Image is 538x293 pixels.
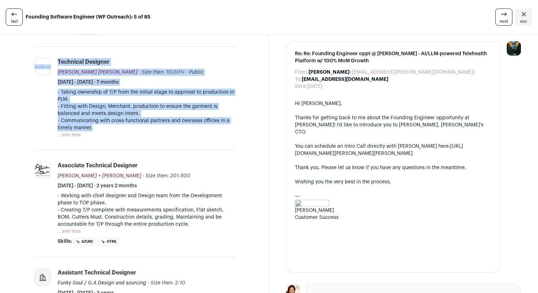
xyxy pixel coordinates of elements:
[58,281,146,286] span: Funky Soul / G.A Design and sourcing
[515,9,532,26] a: Close
[35,64,51,69] img: c4fa7cd0146da0541e2d56b221c3e2e1a5179f062b414a630e40e16360f51264.png
[295,178,492,185] div: Wishing you the very best in the process,
[35,162,51,178] img: a319926e3c0936525383b91f631253282abfb65e80b06d74cf0fca6f6e196685.jpg
[302,77,388,82] b: [EMAIL_ADDRESS][DOMAIN_NAME]
[58,131,81,138] button: ...see less
[295,100,492,107] div: Hi [PERSON_NAME],
[58,182,137,189] span: [DATE] - [DATE] · 2 years 2 months
[143,173,190,178] span: · Size then: 201-500
[6,9,23,26] a: last
[295,207,492,214] div: [PERSON_NAME]
[295,69,308,76] dt: From:
[58,269,136,277] div: Assistant Technical Designer
[295,50,492,64] span: Re: Re: Founding Engineer oppt @ [PERSON_NAME] - AI/LLM-powered Telehealth Platform w/ 100% MoM G...
[58,228,81,235] button: ...see less
[148,281,185,286] span: · Size then: 2-10
[11,19,18,24] span: last
[58,58,110,66] div: Technical Designer
[307,83,322,90] dd: [DATE]
[58,117,234,131] p: - Communicating with cross-functional partners and overseas offices in a timely manner.
[295,164,492,171] div: Thank you. Please let us know if you have any questions in the meantime.
[295,214,492,221] div: Customer Success
[295,200,329,207] img: AD_4nXfN_Wdbo-9dN62kpSIH8EszFLdSX9Ee2SmTdSe9uclOz2fvlvqi_K2NFv-j8qjgcrqPyhWTkoaG637ThTiP2dTyvP11O...
[139,70,185,75] span: · Size then: 10,001+
[295,143,492,157] div: You can schedule an Intro Call directly with [PERSON_NAME] here:
[295,114,492,136] div: Thanks for getting back to me about the Founding Engineer opportunity at [PERSON_NAME]! I'd like ...
[26,14,151,21] strong: Founding Software Engineer (WF Outreach): 5 of 85
[295,83,307,90] dt: Sent:
[507,41,521,56] img: 12031951-medium_jpg
[186,69,188,76] span: ·
[295,76,302,83] dt: To:
[308,70,349,75] b: [PERSON_NAME]
[58,70,137,75] span: [PERSON_NAME] [PERSON_NAME]
[189,70,204,75] span: Public
[58,89,234,103] p: - Taking ownership of T/P from the initial stage to approval to production in PLM.
[58,103,234,117] p: - Fitting with Design, Merchant, production to ensure the garment is balanced and meets design in...
[73,238,96,246] li: Azure
[99,238,120,246] li: HTML
[58,79,119,86] span: [DATE] - [DATE] · 7 months
[58,238,72,245] span: Skills:
[500,19,508,24] span: next
[495,9,512,26] a: next
[35,269,51,286] img: company-logo-placeholder-414d4e2ec0e2ddebbe968bf319fdfe5acfe0c9b87f798d344e800bc9a89632a0.png
[58,192,234,206] p: - Working with chief designer and Design team from the Development phase to TOP phase.
[58,206,234,228] p: - Creating T/P complete with measurements specification, Flat sketch, BOM, Cutters Must, Construc...
[295,193,492,200] div: —
[58,173,141,178] span: [PERSON_NAME] + [PERSON_NAME]
[520,19,527,24] span: esc
[58,162,138,169] div: Associate Technical Designer
[308,69,476,76] dd: <[EMAIL_ADDRESS][PERSON_NAME][DOMAIN_NAME]>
